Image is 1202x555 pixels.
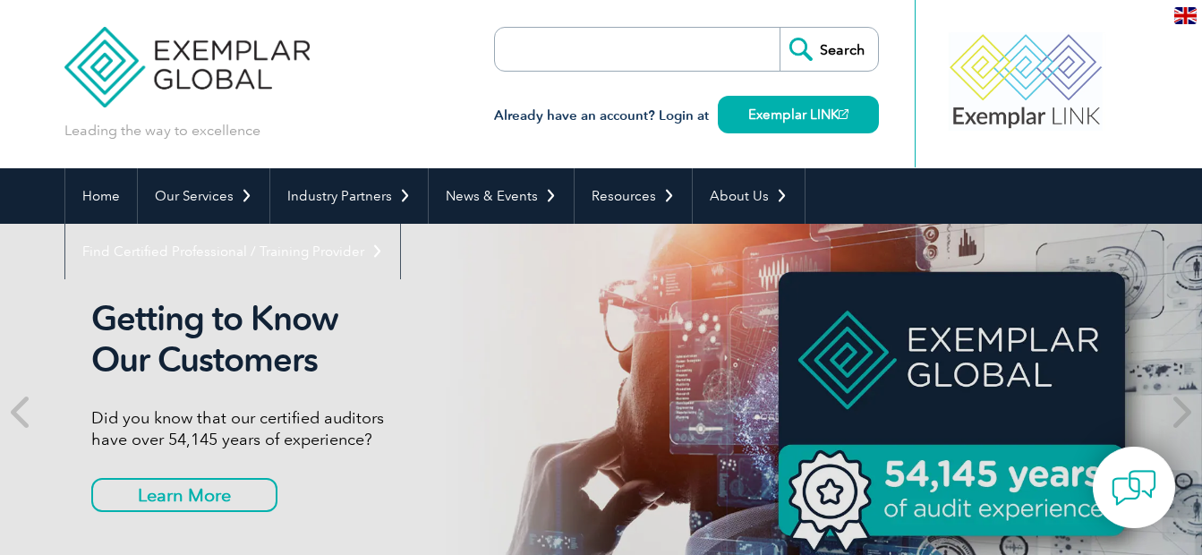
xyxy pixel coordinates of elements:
a: About Us [693,168,805,224]
img: open_square.png [839,109,848,119]
input: Search [780,28,878,71]
img: contact-chat.png [1112,465,1156,510]
a: Our Services [138,168,269,224]
a: News & Events [429,168,574,224]
a: Home [65,168,137,224]
img: en [1174,7,1197,24]
p: Did you know that our certified auditors have over 54,145 years of experience? [91,407,763,450]
a: Resources [575,168,692,224]
a: Find Certified Professional / Training Provider [65,224,400,279]
h3: Already have an account? Login at [494,105,879,127]
a: Exemplar LINK [718,96,879,133]
h2: Getting to Know Our Customers [91,298,763,380]
a: Industry Partners [270,168,428,224]
p: Leading the way to excellence [64,121,260,141]
a: Learn More [91,478,277,512]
